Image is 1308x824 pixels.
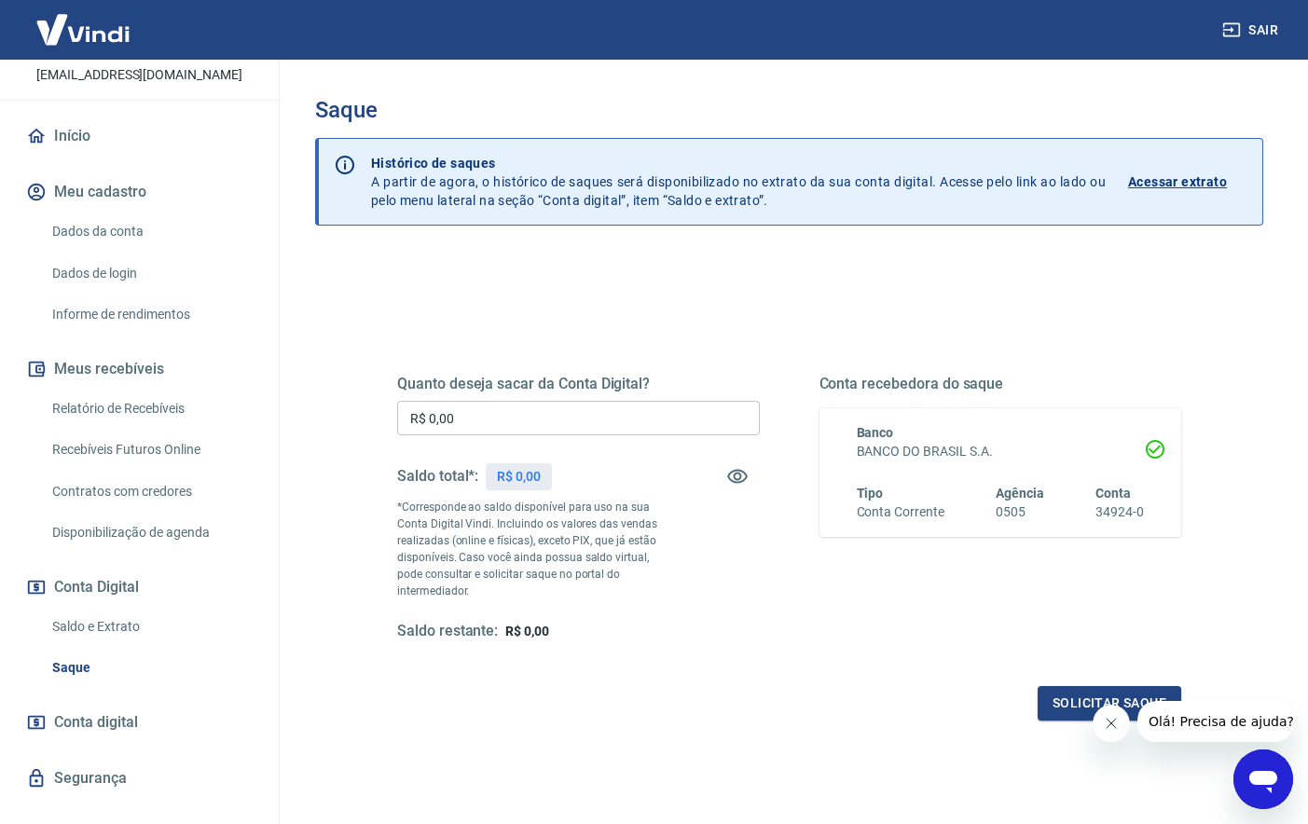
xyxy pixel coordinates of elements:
h5: Saldo total*: [397,467,478,486]
span: Conta [1095,486,1131,501]
a: Saque [45,649,256,687]
a: Contratos com credores [45,473,256,511]
span: Agência [996,486,1044,501]
span: Banco [857,425,894,440]
h5: Quanto deseja sacar da Conta Digital? [397,375,760,393]
h6: 34924-0 [1095,502,1144,522]
a: Conta digital [22,702,256,743]
iframe: Fechar mensagem [1093,705,1130,742]
button: Solicitar saque [1038,686,1181,721]
span: Tipo [857,486,884,501]
h5: Saldo restante: [397,622,498,641]
button: Meu cadastro [22,172,256,213]
h6: BANCO DO BRASIL S.A. [857,442,1145,461]
button: Sair [1219,13,1286,48]
a: Segurança [22,758,256,799]
a: Saldo e Extrato [45,608,256,646]
span: Conta digital [54,709,138,735]
p: R$ 0,00 [497,467,541,487]
iframe: Mensagem da empresa [1137,701,1293,742]
span: R$ 0,00 [505,624,549,639]
button: Meus recebíveis [22,349,256,390]
span: Olá! Precisa de ajuda? [11,13,157,28]
iframe: Botão para abrir a janela de mensagens [1233,749,1293,809]
img: Vindi [22,1,144,58]
a: Disponibilização de agenda [45,514,256,552]
a: Início [22,116,256,157]
p: Histórico de saques [371,154,1106,172]
h3: Saque [315,97,1263,123]
a: Dados de login [45,254,256,293]
a: Acessar extrato [1128,154,1247,210]
p: [EMAIL_ADDRESS][DOMAIN_NAME] [36,65,242,85]
h5: Conta recebedora do saque [819,375,1182,393]
p: *Corresponde ao saldo disponível para uso na sua Conta Digital Vindi. Incluindo os valores das ve... [397,499,668,599]
a: Informe de rendimentos [45,295,256,334]
h6: 0505 [996,502,1044,522]
p: Acessar extrato [1128,172,1227,191]
h6: Conta Corrente [857,502,944,522]
a: Recebíveis Futuros Online [45,431,256,469]
button: Conta Digital [22,567,256,608]
a: Dados da conta [45,213,256,251]
a: Relatório de Recebíveis [45,390,256,428]
p: A partir de agora, o histórico de saques será disponibilizado no extrato da sua conta digital. Ac... [371,154,1106,210]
